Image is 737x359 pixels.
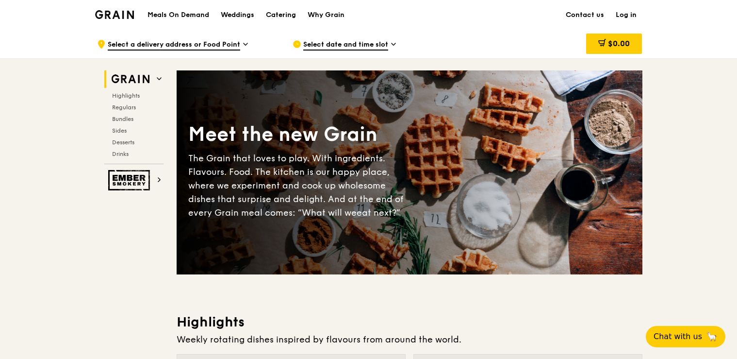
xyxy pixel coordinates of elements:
div: Weddings [221,0,254,30]
span: Drinks [112,151,129,157]
h3: Highlights [177,313,642,331]
div: Weekly rotating dishes inspired by flavours from around the world. [177,333,642,346]
span: $0.00 [608,39,630,48]
span: 🦙 [706,331,718,342]
span: Highlights [112,92,140,99]
span: eat next?” [357,207,400,218]
img: Ember Smokery web logo [108,170,153,190]
a: Log in [610,0,642,30]
a: Contact us [560,0,610,30]
a: Catering [260,0,302,30]
div: Why Grain [308,0,344,30]
span: Bundles [112,116,133,122]
a: Why Grain [302,0,350,30]
div: The Grain that loves to play. With ingredients. Flavours. Food. The kitchen is our happy place, w... [188,152,409,220]
span: Sides [112,127,127,134]
span: Desserts [112,139,134,146]
button: Chat with us🦙 [646,326,725,347]
a: Weddings [215,0,260,30]
span: Select a delivery address or Food Point [108,40,240,51]
span: Regulars [112,104,136,111]
img: Grain [95,10,134,19]
h1: Meals On Demand [147,10,209,20]
div: Meet the new Grain [188,121,409,148]
span: Select date and time slot [303,40,388,51]
span: Chat with us [654,331,702,342]
img: Grain web logo [108,70,153,88]
div: Catering [266,0,296,30]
